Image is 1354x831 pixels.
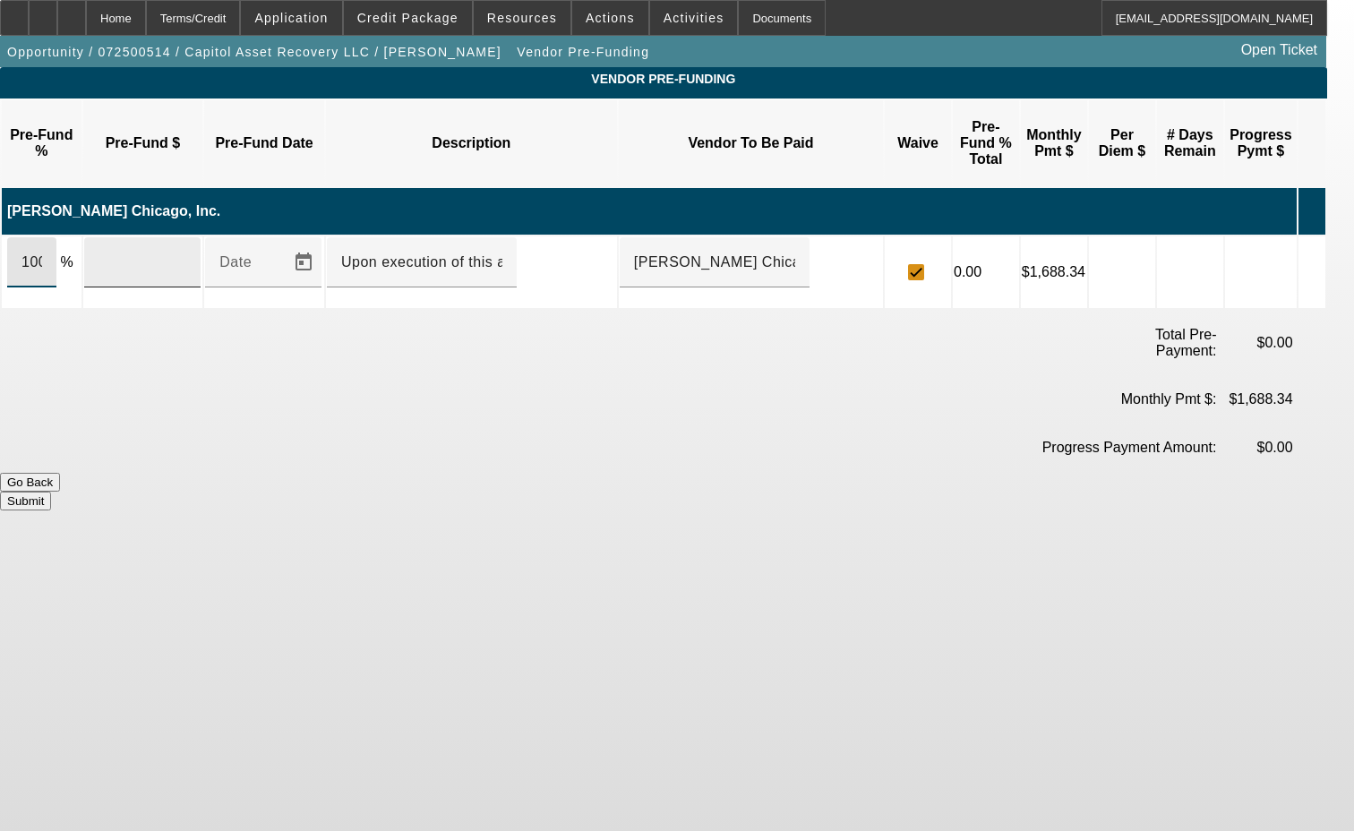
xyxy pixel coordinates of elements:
p: Pre-Fund % [6,127,77,159]
button: Credit Package [344,1,472,35]
p: 0.00 [954,264,1018,280]
span: Vendor Pre-Funding [517,45,649,59]
i: Add [1299,194,1317,227]
button: Open calendar [286,244,321,280]
button: Resources [474,1,570,35]
p: Pre-Fund $ [88,135,199,151]
p: Per Diem $ [1093,127,1151,159]
p: Monthly Pmt $: [992,391,1216,407]
p: Vendor To Be Paid [623,135,878,151]
p: Pre-Fund Date [209,135,320,151]
button: Actions [572,1,648,35]
p: $1,688.34 [1220,391,1292,407]
mat-label: Date [219,254,252,270]
button: Activities [650,1,738,35]
p: # Days Remain [1161,127,1219,159]
span: Actions [586,11,635,25]
p: Total Pre-Payment: [1144,327,1217,359]
p: Pre-Fund % Total [957,119,1015,167]
input: Account [634,252,795,273]
p: Monthly Pmt $ [1025,127,1083,159]
span: Vendor Pre-Funding [13,72,1314,86]
span: Application [254,11,328,25]
span: Resources [487,11,557,25]
span: % [60,254,73,270]
button: Vendor Pre-Funding [512,36,654,68]
p: Waive [889,135,947,151]
p: $0.00 [1220,335,1292,351]
button: Application [241,1,341,35]
a: Open Ticket [1234,35,1324,65]
i: Delete [1299,255,1317,288]
p: $0.00 [1220,440,1292,456]
p: Description [330,135,613,151]
p: [PERSON_NAME] Chicago, Inc. [7,203,1296,219]
span: Opportunity / 072500514 / Capitol Asset Recovery LLC / [PERSON_NAME] [7,45,501,59]
p: $1,688.34 [1022,264,1086,280]
p: Progress Payment Amount: [992,440,1216,456]
span: Credit Package [357,11,458,25]
p: Progress Pymt $ [1230,127,1292,159]
span: Activities [664,11,724,25]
